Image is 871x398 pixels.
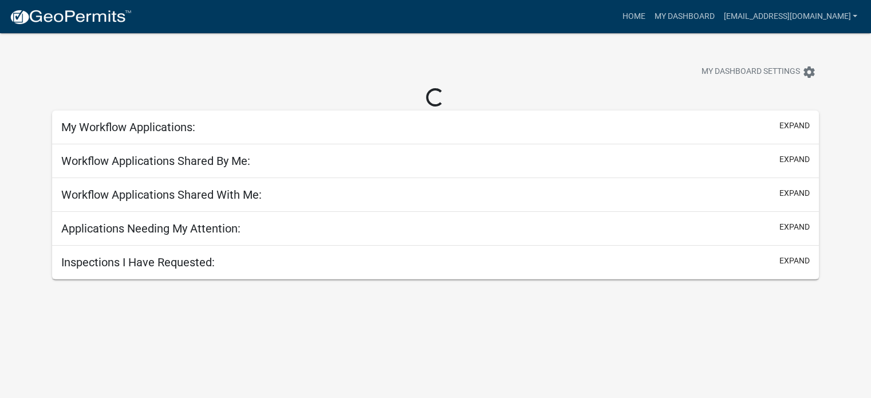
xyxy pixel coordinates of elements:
[692,61,825,83] button: My Dashboard Settingssettings
[719,6,862,27] a: [EMAIL_ADDRESS][DOMAIN_NAME]
[617,6,649,27] a: Home
[61,222,241,235] h5: Applications Needing My Attention:
[649,6,719,27] a: My Dashboard
[61,154,250,168] h5: Workflow Applications Shared By Me:
[779,221,810,233] button: expand
[61,120,195,134] h5: My Workflow Applications:
[779,153,810,165] button: expand
[779,120,810,132] button: expand
[779,255,810,267] button: expand
[701,65,800,79] span: My Dashboard Settings
[61,188,262,202] h5: Workflow Applications Shared With Me:
[802,65,816,79] i: settings
[61,255,215,269] h5: Inspections I Have Requested:
[779,187,810,199] button: expand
